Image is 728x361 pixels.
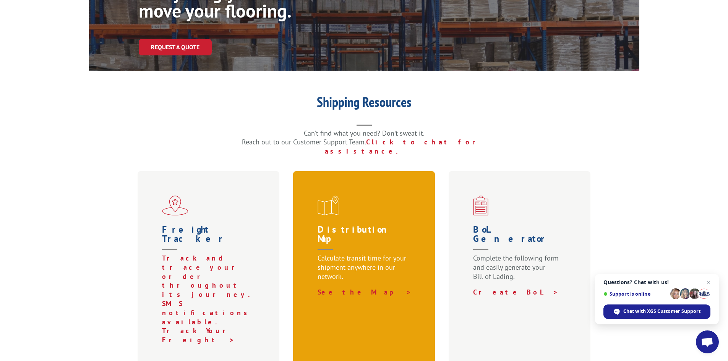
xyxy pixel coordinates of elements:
[473,254,569,288] p: Complete the following form and easily generate your Bill of Lading.
[162,326,237,344] a: Track Your Freight >
[162,196,188,215] img: xgs-icon-flagship-distribution-model-red
[162,225,258,326] a: Freight Tracker Track and trace your order throughout its journey. SMS notifications available.
[623,308,700,315] span: Chat with XGS Customer Support
[473,196,488,215] img: xgs-icon-bo-l-generator-red
[603,279,710,285] span: Questions? Chat with us!
[473,288,558,296] a: Create BoL >
[211,95,517,113] h1: Shipping Resources
[318,288,412,296] a: See the Map >
[211,129,517,156] p: Can’t find what you need? Don’t sweat it. Reach out to our Customer Support Team.
[139,39,212,55] a: Request a Quote
[162,225,258,254] h1: Freight Tracker
[318,254,414,288] p: Calculate transit time for your shipment anywhere in our network.
[696,330,719,353] a: Open chat
[325,138,486,155] a: Click to chat for assistance.
[162,254,258,326] p: Track and trace your order throughout its journey. SMS notifications available.
[473,225,569,254] h1: BoL Generator
[318,225,414,254] h1: Distribution Map
[318,196,339,215] img: xgs-icon-distribution-map-red
[603,304,710,319] span: Chat with XGS Customer Support
[603,291,668,297] span: Support is online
